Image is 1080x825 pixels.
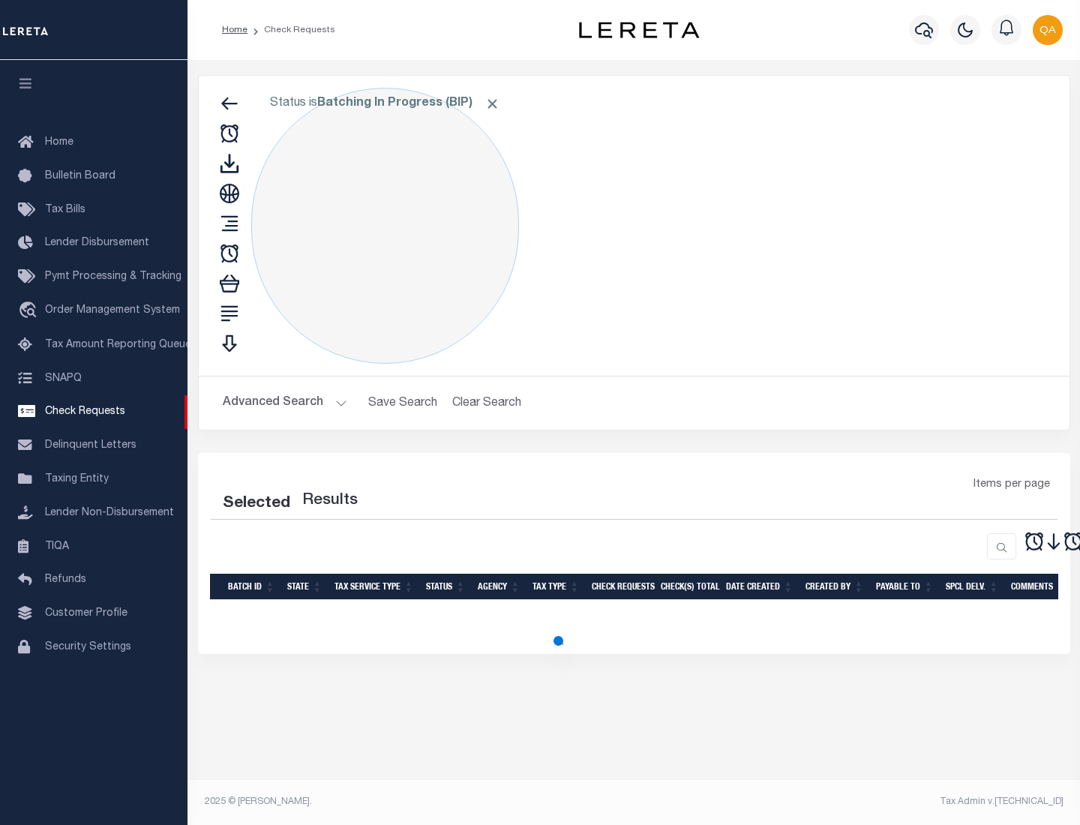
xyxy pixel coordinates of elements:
[317,97,500,109] b: Batching In Progress (BIP)
[870,574,940,600] th: Payable To
[586,574,655,600] th: Check Requests
[45,305,180,316] span: Order Management System
[302,489,358,513] label: Results
[579,22,699,38] img: logo-dark.svg
[328,574,420,600] th: Tax Service Type
[799,574,870,600] th: Created By
[420,574,472,600] th: Status
[45,508,174,518] span: Lender Non-Disbursement
[45,574,86,585] span: Refunds
[247,23,335,37] li: Check Requests
[222,574,281,600] th: Batch Id
[720,574,799,600] th: Date Created
[484,96,500,112] span: Click to Remove
[45,642,131,652] span: Security Settings
[526,574,586,600] th: Tax Type
[45,238,149,248] span: Lender Disbursement
[973,477,1050,493] span: Items per page
[45,474,109,484] span: Taxing Entity
[940,574,1005,600] th: Spcl Delv.
[223,388,347,418] button: Advanced Search
[251,88,519,364] div: Click to Edit
[655,574,720,600] th: Check(s) Total
[222,25,247,34] a: Home
[45,205,85,215] span: Tax Bills
[645,795,1063,808] div: Tax Admin v.[TECHNICAL_ID]
[45,171,115,181] span: Bulletin Board
[45,608,127,619] span: Customer Profile
[281,574,328,600] th: State
[45,373,82,383] span: SNAPQ
[45,340,191,350] span: Tax Amount Reporting Queue
[359,388,446,418] button: Save Search
[193,795,634,808] div: 2025 © [PERSON_NAME].
[446,388,528,418] button: Clear Search
[45,137,73,148] span: Home
[223,492,290,516] div: Selected
[1005,574,1072,600] th: Comments
[1033,15,1063,45] img: svg+xml;base64,PHN2ZyB4bWxucz0iaHR0cDovL3d3dy53My5vcmcvMjAwMC9zdmciIHBvaW50ZXItZXZlbnRzPSJub25lIi...
[45,440,136,451] span: Delinquent Letters
[45,541,69,551] span: TIQA
[45,271,181,282] span: Pymt Processing & Tracking
[472,574,526,600] th: Agency
[45,406,125,417] span: Check Requests
[18,301,42,321] i: travel_explore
